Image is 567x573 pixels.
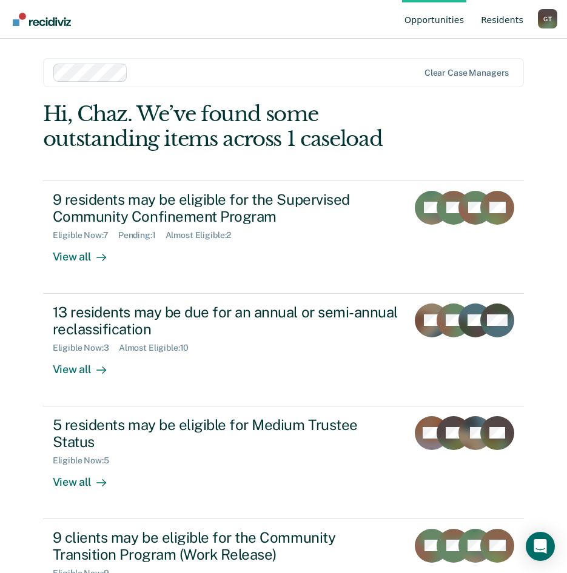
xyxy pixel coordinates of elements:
[13,13,71,26] img: Recidiviz
[43,406,525,519] a: 5 residents may be eligible for Medium Trustee StatusEligible Now:5View all
[53,455,119,466] div: Eligible Now : 5
[53,230,118,240] div: Eligible Now : 7
[166,230,241,240] div: Almost Eligible : 2
[118,230,166,240] div: Pending : 1
[43,294,525,406] a: 13 residents may be due for an annual or semi-annual reclassificationEligible Now:3Almost Eligibl...
[53,191,398,226] div: 9 residents may be eligible for the Supervised Community Confinement Program
[53,529,398,564] div: 9 clients may be eligible for the Community Transition Program (Work Release)
[538,9,557,28] div: G T
[53,466,121,489] div: View all
[53,240,121,264] div: View all
[53,416,398,451] div: 5 residents may be eligible for Medium Trustee Status
[424,68,509,78] div: Clear case managers
[53,303,398,339] div: 13 residents may be due for an annual or semi-annual reclassification
[43,102,428,151] div: Hi, Chaz. We’ve found some outstanding items across 1 caseload
[53,353,121,377] div: View all
[538,9,557,28] button: Profile dropdown button
[53,343,119,353] div: Eligible Now : 3
[119,343,199,353] div: Almost Eligible : 10
[526,532,555,561] div: Open Intercom Messenger
[43,181,525,294] a: 9 residents may be eligible for the Supervised Community Confinement ProgramEligible Now:7Pending...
